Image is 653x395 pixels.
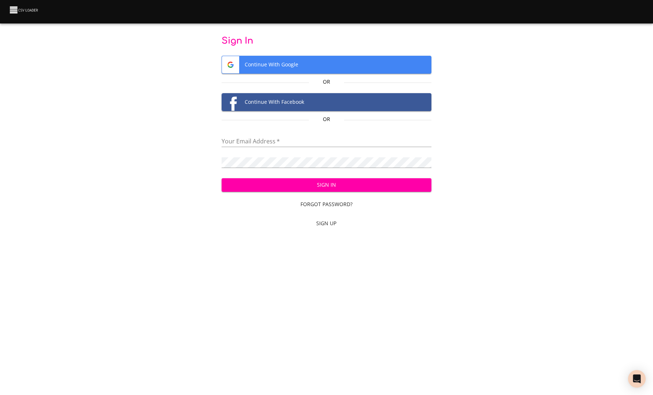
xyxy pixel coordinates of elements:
img: Google logo [222,56,239,73]
span: Sign In [227,180,426,190]
img: CSV Loader [9,5,40,15]
a: Sign Up [222,217,431,230]
span: Forgot Password? [225,200,428,209]
img: Facebook logo [222,94,239,111]
button: Google logoContinue With Google [222,56,431,74]
span: Sign Up [225,219,428,228]
span: Continue With Google [222,56,431,73]
button: Facebook logoContinue With Facebook [222,93,431,111]
a: Forgot Password? [222,198,431,211]
div: Open Intercom Messenger [628,370,646,388]
p: Or [309,116,344,123]
p: Sign In [222,35,431,47]
button: Sign In [222,178,431,192]
p: Or [309,78,344,85]
span: Continue With Facebook [222,94,431,111]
